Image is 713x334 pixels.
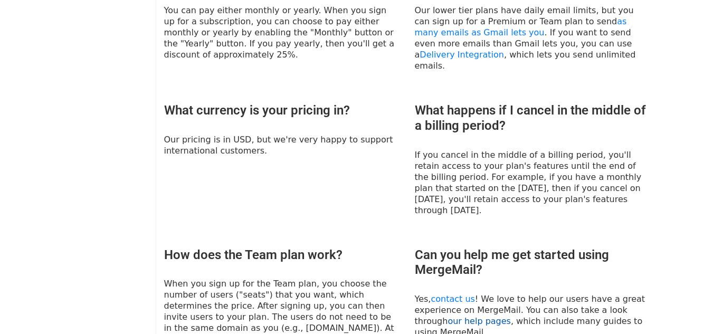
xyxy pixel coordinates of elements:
[415,103,650,133] h3: What happens if I cancel in the middle of a billing period?
[164,134,399,156] p: Our pricing is in USD, but we're very happy to support international customers.
[448,316,511,326] a: our help pages
[164,103,399,118] h3: What currency is your pricing in?
[415,247,650,278] h3: Can you help me get started using MergeMail?
[415,149,650,216] p: If you cancel in the middle of a billing period, you'll retain access to your plan's features unt...
[660,283,713,334] iframe: Chat Widget
[420,50,504,60] a: Delivery Integration
[164,247,399,263] h3: How does the Team plan work?
[164,5,399,60] p: You can pay either monthly or yearly. When you sign up for a subscription, you can choose to pay ...
[415,5,650,71] p: Our lower tier plans have daily email limits, but you can sign up for a Premium or Team plan to s...
[415,16,627,37] a: as many emails as Gmail lets you
[431,294,474,304] a: contact us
